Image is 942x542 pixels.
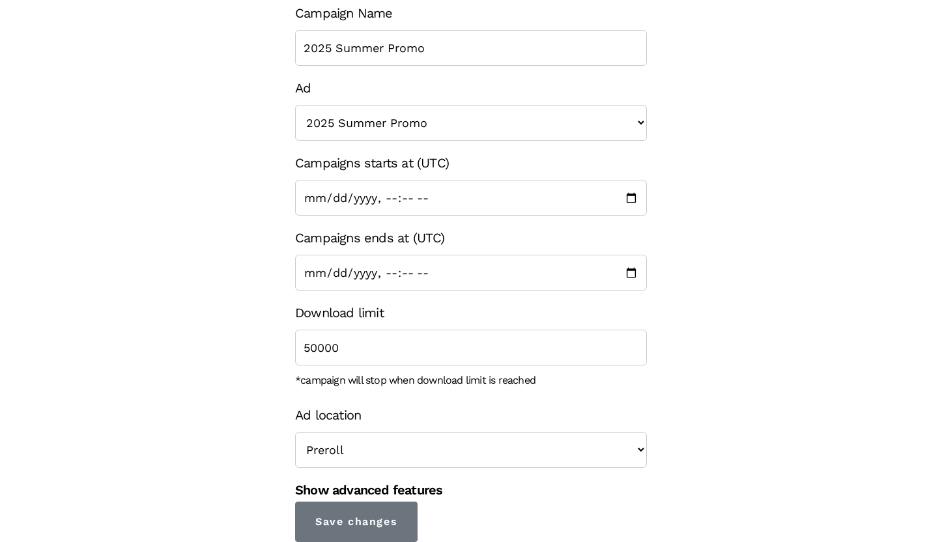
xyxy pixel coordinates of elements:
[295,301,384,324] label: Download limit
[295,371,647,390] div: *campaign will stop when download limit is reached
[295,502,418,542] input: Save changes
[295,76,311,100] label: Ad
[295,1,393,25] label: Campaign Name
[295,403,361,427] label: Ad location
[295,226,445,250] label: Campaigns ends at (UTC)
[295,151,449,175] label: Campaigns starts at (UTC)
[295,482,442,498] a: Show advanced features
